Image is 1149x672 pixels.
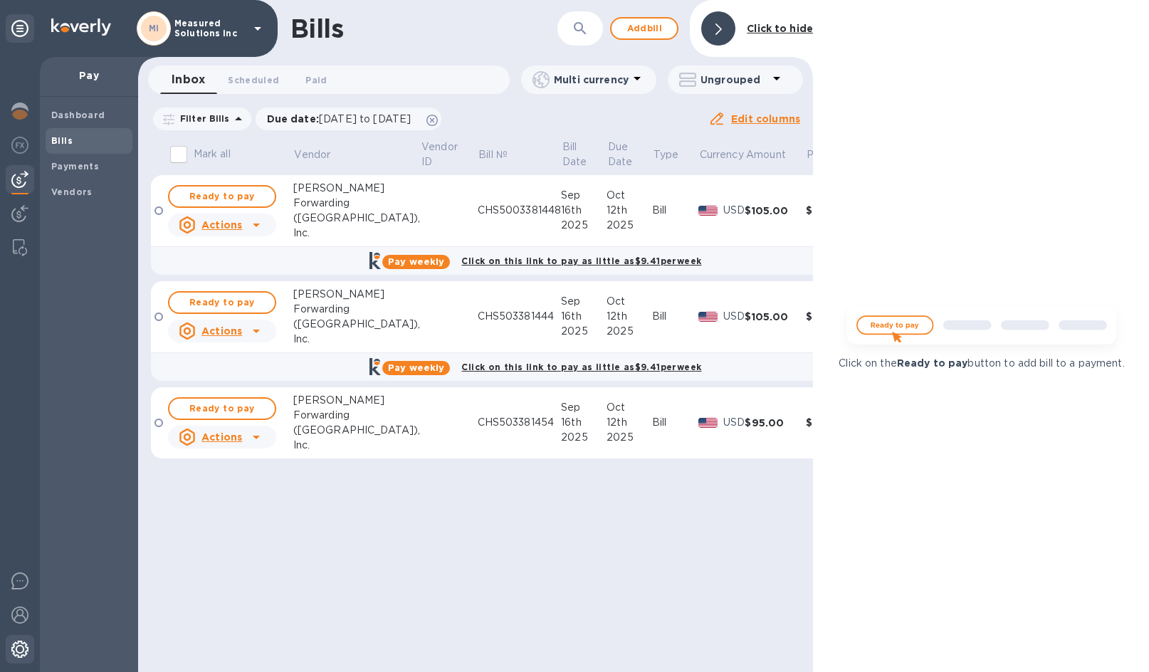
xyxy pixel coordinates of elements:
[745,310,805,324] div: $105.00
[700,147,744,162] p: Currency
[607,218,652,233] div: 2025
[561,430,607,445] div: 2025
[174,112,230,125] p: Filter Bills
[561,415,607,430] div: 16th
[608,140,651,169] span: Due Date
[51,68,127,83] p: Pay
[293,393,421,408] div: [PERSON_NAME]
[168,397,276,420] button: Ready to pay
[652,415,698,430] div: Bill
[562,140,606,169] span: Bill Date
[745,416,805,430] div: $95.00
[478,309,562,324] div: CHS503381444
[293,423,421,438] div: ([GEOGRAPHIC_DATA]),
[421,140,476,169] span: Vendor ID
[293,211,421,226] div: ([GEOGRAPHIC_DATA]),
[293,181,421,196] div: [PERSON_NAME]
[293,438,421,453] div: Inc.
[201,431,242,443] u: Actions
[293,226,421,241] div: Inc.
[478,203,562,218] div: CHS5003381448
[623,20,666,37] span: Add bill
[293,196,421,211] div: Forwarding
[607,324,652,339] div: 2025
[745,204,805,218] div: $105.00
[654,147,698,162] span: Type
[478,147,526,162] span: Bill №
[561,294,607,309] div: Sep
[561,324,607,339] div: 2025
[607,294,652,309] div: Oct
[181,294,263,311] span: Ready to pay
[607,415,652,430] div: 12th
[51,19,111,36] img: Logo
[608,140,633,169] p: Due Date
[478,415,562,430] div: CHS503381454
[723,203,745,218] p: USD
[561,400,607,415] div: Sep
[747,23,813,34] b: Click to hide
[11,137,28,154] img: Foreign exchange
[806,416,849,430] div: $0.00
[149,23,159,33] b: MI
[731,113,800,125] u: Edit columns
[723,309,745,324] p: USD
[293,408,421,423] div: Forwarding
[305,73,327,88] span: Paid
[746,147,786,162] p: Amount
[806,204,849,218] div: $0.00
[290,14,343,43] h1: Bills
[607,430,652,445] div: 2025
[746,147,804,162] span: Amount
[51,187,93,197] b: Vendors
[562,140,587,169] p: Bill Date
[698,206,718,216] img: USD
[194,147,231,162] p: Mark all
[561,218,607,233] div: 2025
[51,161,99,172] b: Payments
[293,332,421,347] div: Inc.
[561,188,607,203] div: Sep
[897,357,968,369] b: Ready to pay
[201,219,242,231] u: Actions
[168,185,276,208] button: Ready to pay
[293,287,421,302] div: [PERSON_NAME]
[807,147,847,162] span: Paid
[256,107,442,130] div: Due date:[DATE] to [DATE]
[607,309,652,324] div: 12th
[698,312,718,322] img: USD
[294,147,330,162] p: Vendor
[701,73,768,87] p: Ungrouped
[607,203,652,218] div: 12th
[607,400,652,415] div: Oct
[837,356,1126,371] p: Click on the button to add bill to a payment.
[698,418,718,428] img: USD
[51,135,73,146] b: Bills
[181,188,263,205] span: Ready to pay
[6,14,34,43] div: Unpin categories
[181,400,263,417] span: Ready to pay
[51,110,105,120] b: Dashboard
[807,147,829,162] p: Paid
[652,203,698,218] div: Bill
[461,362,701,372] b: Click on this link to pay as little as $9.41 per week
[607,188,652,203] div: Oct
[421,140,458,169] p: Vendor ID
[293,317,421,332] div: ([GEOGRAPHIC_DATA]),
[168,291,276,314] button: Ready to pay
[201,325,242,337] u: Actions
[388,256,444,267] b: Pay weekly
[554,73,629,87] p: Multi currency
[174,19,246,38] p: Measured Solutions Inc
[652,309,698,324] div: Bill
[267,112,419,126] p: Due date :
[561,309,607,324] div: 16th
[610,17,678,40] button: Addbill
[806,310,849,324] div: $0.00
[294,147,349,162] span: Vendor
[461,256,701,266] b: Click on this link to pay as little as $9.41 per week
[293,302,421,317] div: Forwarding
[478,147,508,162] p: Bill №
[172,70,205,90] span: Inbox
